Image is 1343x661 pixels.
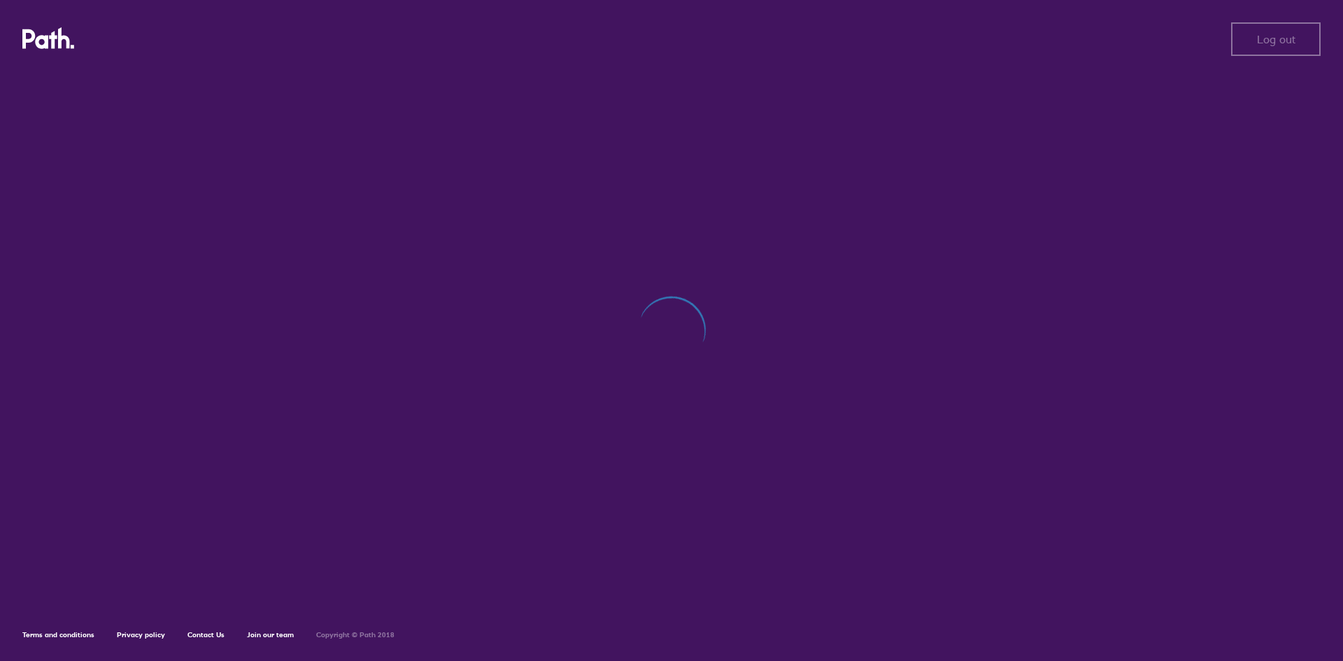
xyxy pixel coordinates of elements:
[22,630,94,639] a: Terms and conditions
[1231,22,1321,56] button: Log out
[117,630,165,639] a: Privacy policy
[187,630,225,639] a: Contact Us
[1257,33,1295,45] span: Log out
[316,631,395,639] h6: Copyright © Path 2018
[247,630,294,639] a: Join our team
